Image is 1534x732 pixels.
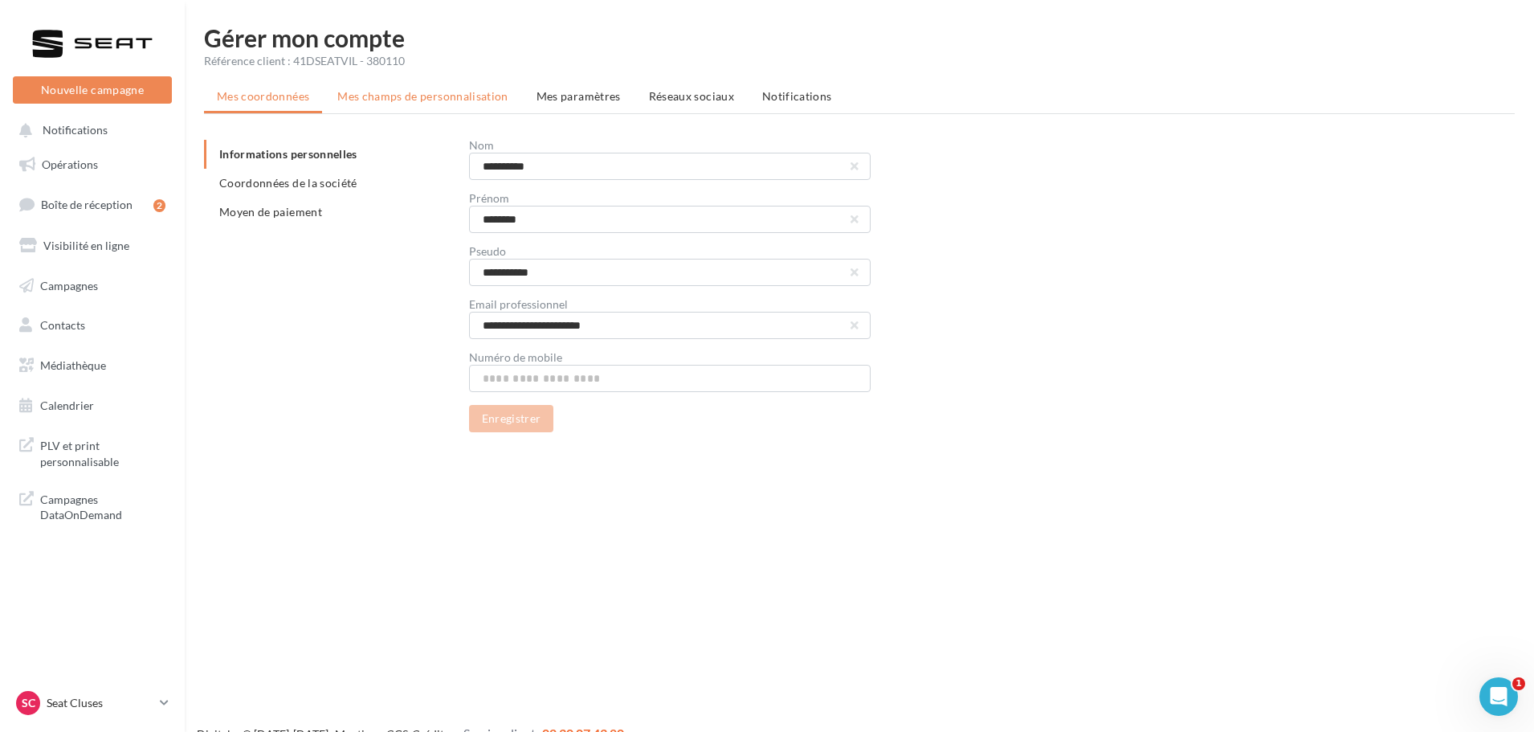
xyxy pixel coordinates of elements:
span: Calendrier [40,399,94,412]
a: Contacts [10,309,175,342]
a: Opérations [10,148,175,182]
button: Enregistrer [469,405,554,432]
a: Visibilité en ligne [10,229,175,263]
span: Médiathèque [40,358,106,372]
iframe: Intercom live chat [1479,677,1518,716]
a: Calendrier [10,389,175,423]
div: Prénom [469,193,871,204]
h1: Gérer mon compte [204,26,1515,50]
span: 1 [1512,677,1525,690]
a: Médiathèque [10,349,175,382]
span: Notifications [43,124,108,137]
span: Boîte de réception [41,198,133,211]
p: Seat Cluses [47,695,153,711]
span: Mes paramètres [536,89,621,103]
span: Mes champs de personnalisation [337,89,508,103]
span: Notifications [762,89,832,103]
a: Campagnes DataOnDemand [10,482,175,530]
div: Numéro de mobile [469,352,871,363]
span: Réseaux sociaux [649,89,734,103]
div: Email professionnel [469,299,871,310]
span: SC [22,695,35,711]
button: Nouvelle campagne [13,76,172,104]
span: Moyen de paiement [219,205,322,219]
span: Coordonnées de la société [219,176,357,190]
span: Visibilité en ligne [43,239,129,252]
span: Opérations [42,157,98,171]
span: PLV et print personnalisable [40,435,165,469]
div: Nom [469,140,871,151]
div: Pseudo [469,246,871,257]
a: Campagnes [10,269,175,303]
div: Référence client : 41DSEATVIL - 380110 [204,53,1515,69]
a: SC Seat Cluses [13,688,172,718]
div: 2 [153,199,165,212]
a: Boîte de réception2 [10,187,175,222]
span: Contacts [40,318,85,332]
a: PLV et print personnalisable [10,428,175,476]
span: Campagnes [40,278,98,292]
span: Campagnes DataOnDemand [40,489,165,523]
